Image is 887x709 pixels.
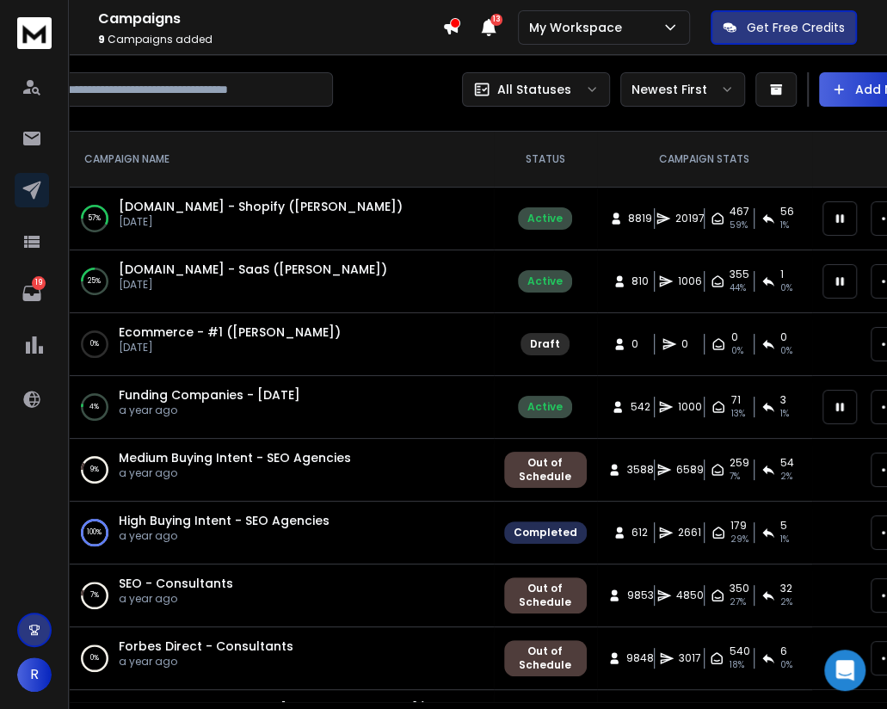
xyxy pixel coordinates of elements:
div: Draft [530,337,560,351]
span: 0 [730,330,737,344]
td: 57%[DOMAIN_NAME] - Shopify ([PERSON_NAME])[DATE] [64,188,494,250]
a: Ecommerce - #1 ([PERSON_NAME]) [119,324,341,341]
span: 59 % [730,219,748,232]
th: CAMPAIGN NAME [64,132,494,188]
span: 4850 [676,589,704,602]
p: Get Free Credits [747,19,845,36]
a: Medium Buying Intent - SEO Agencies [119,449,351,466]
td: 100%High Buying Intent - SEO Agenciesa year ago [64,502,494,564]
p: 0 % [90,336,99,353]
p: 57 % [88,210,101,227]
p: a year ago [119,655,293,669]
span: 467 [730,205,749,219]
span: 1000 [678,400,702,414]
span: 0% [780,344,792,358]
div: Active [527,212,563,225]
img: logo [17,17,52,49]
span: 1006 [678,274,702,288]
th: STATUS [494,132,597,188]
span: 0% [730,344,742,358]
span: 0 [681,337,699,351]
a: Forbes Direct - Consultants [119,638,293,655]
p: 7 % [90,587,99,604]
span: 1 % [780,407,789,421]
span: 44 % [730,281,746,295]
p: All Statuses [497,81,571,98]
p: Campaigns added [98,33,442,46]
span: 2661 [678,526,701,539]
div: Active [527,274,563,288]
p: a year ago [119,529,330,543]
div: Completed [514,526,577,539]
td: 4%Funding Companies - [DATE]a year ago [64,376,494,439]
span: 355 [730,268,749,281]
span: 350 [730,582,749,595]
a: [DOMAIN_NAME] - SaaS ([PERSON_NAME]) [119,261,387,278]
span: 29 % [730,533,748,546]
td: 7%SEO - Consultantsa year ago [64,564,494,627]
div: Out of Schedule [514,644,577,672]
td: 25%[DOMAIN_NAME] - SaaS ([PERSON_NAME])[DATE] [64,250,494,313]
p: [DATE] [119,215,403,229]
a: [DOMAIN_NAME] - Shopify ([PERSON_NAME]) [119,198,403,215]
span: 3 [780,393,786,407]
p: My Workspace [529,19,629,36]
p: 100 % [87,524,102,541]
span: 542 [630,400,650,414]
span: 9853 [626,589,653,602]
span: 54 [780,456,794,470]
span: 9 [98,32,105,46]
a: 19 [15,276,49,311]
h1: Campaigns [98,9,442,29]
span: 56 [780,205,794,219]
span: 0 % [780,281,792,295]
p: 0 % [90,650,99,667]
span: 18 % [729,658,743,672]
span: 1 % [780,219,789,232]
button: R [17,657,52,692]
span: 179 [730,519,747,533]
span: 0 [631,337,649,351]
th: CAMPAIGN STATS [597,132,812,188]
span: SEO - Consultants [119,575,233,592]
td: 9%Medium Buying Intent - SEO Agenciesa year ago [64,439,494,502]
span: 9848 [626,651,654,665]
span: 27 % [730,595,746,609]
span: 7 % [730,470,740,484]
p: a year ago [119,466,351,480]
span: 0 [780,330,787,344]
span: 6589 [676,463,704,477]
button: Newest First [620,72,745,107]
span: 8819 [628,212,652,225]
td: 0%Ecommerce - #1 ([PERSON_NAME])[DATE] [64,313,494,376]
button: Get Free Credits [711,10,857,45]
div: Out of Schedule [514,456,577,484]
span: 810 [631,274,649,288]
span: 540 [729,644,749,658]
td: 0%Forbes Direct - Consultantsa year ago [64,627,494,690]
span: 1 [780,268,784,281]
span: 5 [780,519,787,533]
span: 3588 [626,463,653,477]
span: 612 [631,526,649,539]
p: 19 [32,276,46,290]
a: Funding Companies - [DATE] [119,386,300,404]
div: Out of Schedule [514,582,577,609]
p: 25 % [88,273,101,290]
div: Active [527,400,563,414]
span: 3017 [679,651,701,665]
span: 1 % [780,533,789,546]
span: 13 % [730,407,744,421]
span: 2 % [780,595,792,609]
span: 13 [490,14,502,26]
p: [DATE] [119,341,341,354]
p: 4 % [89,398,99,416]
span: 6 [780,644,787,658]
